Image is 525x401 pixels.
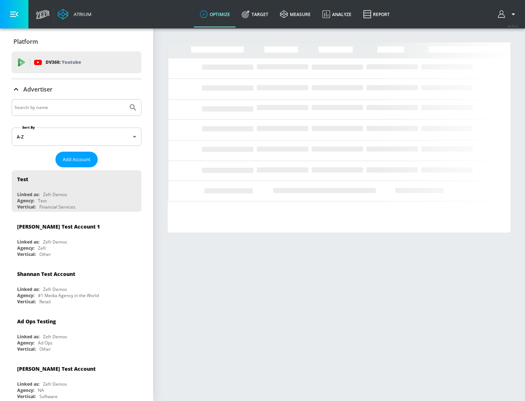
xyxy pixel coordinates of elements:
[194,1,236,27] a: optimize
[23,85,52,93] p: Advertiser
[17,191,39,198] div: Linked as:
[63,155,90,164] span: Add Account
[55,152,98,167] button: Add Account
[43,191,67,198] div: Zefr Demos
[17,381,39,387] div: Linked as:
[39,346,51,352] div: Other
[39,299,51,305] div: Retail
[38,198,47,204] div: Test
[12,265,141,307] div: Shannan Test AccountLinked as:Zefr DemosAgency:#1 Media Agency in the WorldVertical:Retail
[13,38,38,46] p: Platform
[12,218,141,259] div: [PERSON_NAME] Test Account 1Linked as:Zefr DemosAgency:ZefrVertical:Other
[12,170,141,212] div: TestLinked as:Zefr DemosAgency:TestVertical:Financial Services
[38,387,44,393] div: NA
[17,365,96,372] div: [PERSON_NAME] Test Account
[17,245,34,251] div: Agency:
[12,79,141,100] div: Advertiser
[17,270,75,277] div: Shannan Test Account
[43,381,67,387] div: Zefr Demos
[316,1,357,27] a: Analyze
[43,239,67,245] div: Zefr Demos
[12,312,141,354] div: Ad Ops TestingLinked as:Zefr DemosAgency:Ad OpsVertical:Other
[17,286,39,292] div: Linked as:
[17,387,34,393] div: Agency:
[71,11,92,17] div: Atrium
[236,1,274,27] a: Target
[43,334,67,340] div: Zefr Demos
[46,58,81,66] p: DV360:
[39,251,51,257] div: Other
[17,223,100,230] div: [PERSON_NAME] Test Account 1
[12,128,141,146] div: A-Z
[17,204,36,210] div: Vertical:
[38,292,99,299] div: #1 Media Agency in the World
[17,198,34,204] div: Agency:
[17,346,36,352] div: Vertical:
[17,334,39,340] div: Linked as:
[17,176,28,183] div: Test
[43,286,67,292] div: Zefr Demos
[17,318,56,325] div: Ad Ops Testing
[17,251,36,257] div: Vertical:
[507,24,518,28] span: v 4.25.4
[38,340,52,346] div: Ad Ops
[15,103,125,112] input: Search by name
[21,125,36,130] label: Sort By
[17,292,34,299] div: Agency:
[12,31,141,52] div: Platform
[17,340,34,346] div: Agency:
[39,393,58,400] div: Software
[38,245,46,251] div: Zefr
[58,9,92,20] a: Atrium
[17,393,36,400] div: Vertical:
[17,239,39,245] div: Linked as:
[357,1,396,27] a: Report
[39,204,75,210] div: Financial Services
[274,1,316,27] a: measure
[12,51,141,73] div: DV360: Youtube
[17,299,36,305] div: Vertical:
[62,58,81,66] p: Youtube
